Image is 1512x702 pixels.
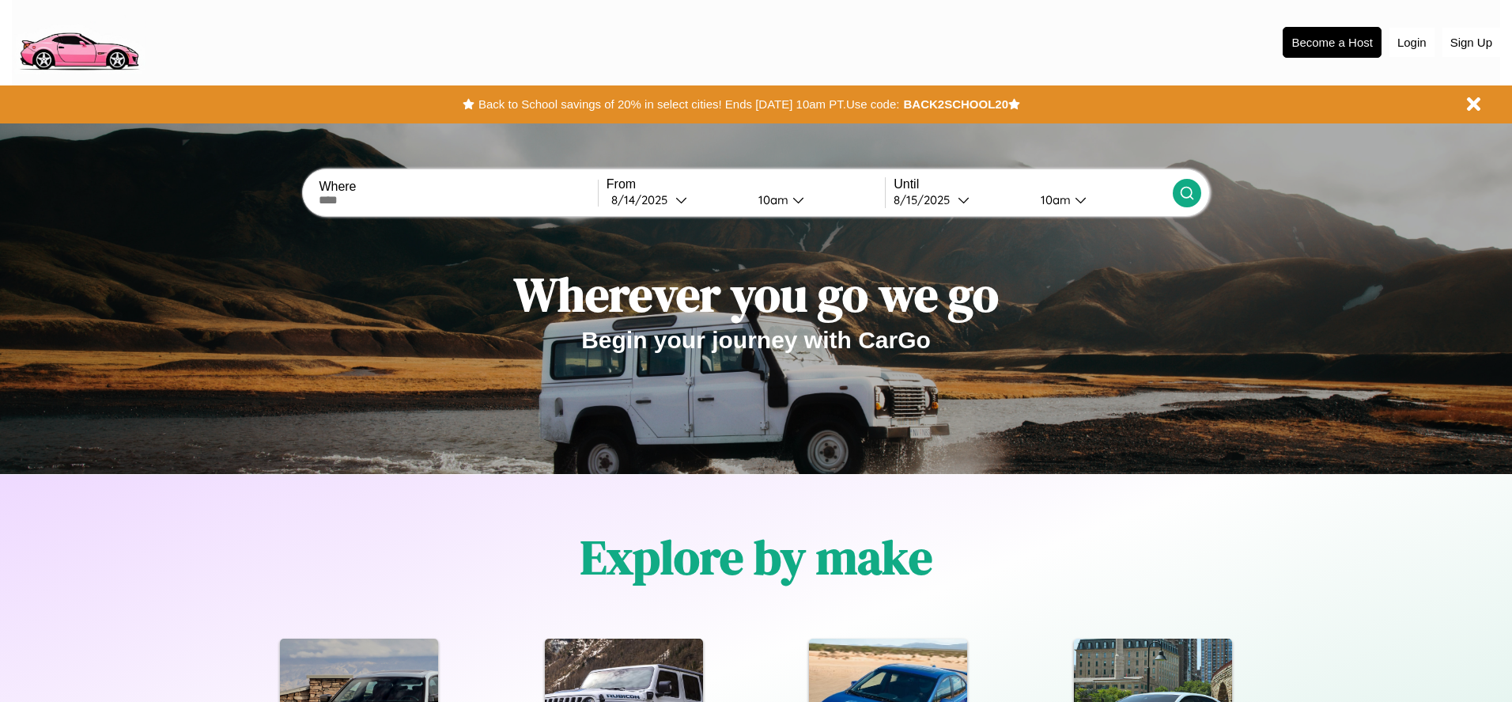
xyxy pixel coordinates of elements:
button: Login [1389,28,1435,57]
button: 10am [746,192,885,208]
label: Until [894,177,1172,192]
div: 8 / 15 / 2025 [894,192,958,207]
div: 10am [1033,192,1075,207]
div: 10am [750,192,792,207]
button: Become a Host [1283,27,1382,58]
label: From [607,177,885,192]
h1: Explore by make [580,525,932,590]
button: 10am [1028,192,1172,208]
button: 8/14/2025 [607,192,746,208]
div: 8 / 14 / 2025 [611,192,675,207]
b: BACK2SCHOOL20 [903,97,1008,111]
img: logo [12,8,146,74]
label: Where [319,180,597,194]
button: Sign Up [1442,28,1500,57]
button: Back to School savings of 20% in select cities! Ends [DATE] 10am PT.Use code: [474,93,903,116]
